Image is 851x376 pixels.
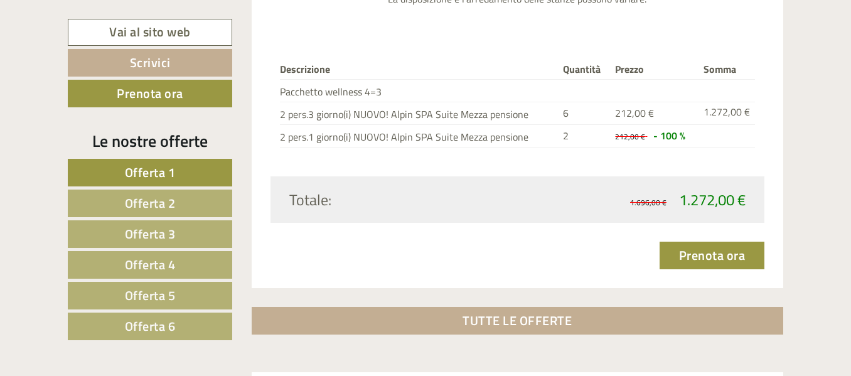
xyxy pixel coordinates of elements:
span: - 100 % [653,128,685,143]
td: 2 pers.3 giorno(i) NUOVO! Alpin SPA Suite Mezza pensione [280,102,559,125]
span: 212,00 € [615,131,645,142]
th: Prezzo [610,60,698,79]
a: Prenota ora [68,80,232,107]
span: 212,00 € [615,105,654,121]
span: Offerta 1 [125,163,176,182]
a: Vai al sito web [68,19,232,46]
div: Le nostre offerte [68,129,232,153]
td: 2 pers.1 giorno(i) NUOVO! Alpin SPA Suite Mezza pensione [280,124,559,147]
a: Prenota ora [660,242,765,269]
td: 6 [558,102,610,125]
th: Quantità [558,60,610,79]
span: Offerta 3 [125,224,176,244]
td: 2 [558,124,610,147]
a: Scrivici [68,49,232,77]
div: Totale: [280,189,518,210]
span: Offerta 5 [125,286,176,305]
th: Somma [698,60,755,79]
span: 1.696,00 € [630,196,666,208]
th: Descrizione [280,60,559,79]
td: Pacchetto wellness 4=3 [280,80,559,102]
a: TUTTE LE OFFERTE [252,307,784,335]
td: 1.272,00 € [698,102,755,125]
span: 1.272,00 € [679,188,746,211]
span: Offerta 6 [125,316,176,336]
span: Offerta 4 [125,255,176,274]
span: Offerta 2 [125,193,176,213]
